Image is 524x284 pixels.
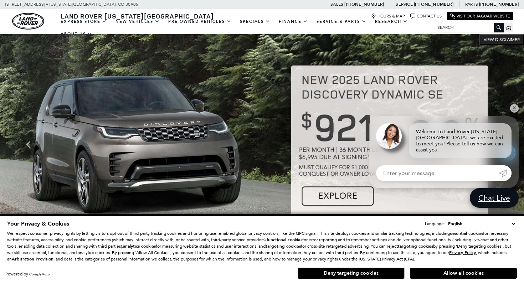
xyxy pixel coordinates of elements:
[266,243,301,249] strong: targeting cookies
[267,237,302,243] strong: functional cookies
[396,2,412,7] span: Service
[432,23,503,32] input: Search
[398,243,433,249] strong: targeting cookies
[371,14,405,19] a: Hours & Map
[56,15,111,28] a: EXPRESS STORE
[164,15,236,28] a: Pre-Owned Vehicles
[450,14,510,19] a: Visit Our Jaguar Website
[330,2,343,7] span: Sales
[446,220,517,227] select: Language Select
[312,15,371,28] a: Service & Parts
[465,2,478,7] span: Parts
[12,13,44,30] img: Land Rover
[344,1,384,7] a: [PHONE_NUMBER]
[12,256,53,262] strong: Arbitration Provision
[425,222,445,226] div: Language:
[475,193,514,203] span: Chat Live
[7,220,69,228] span: Your Privacy & Cookies
[56,12,218,20] a: Land Rover [US_STATE][GEOGRAPHIC_DATA]
[479,1,519,7] a: [PHONE_NUMBER]
[56,28,97,40] a: About Us
[499,165,512,181] a: Submit
[5,272,50,277] div: Powered by
[450,231,483,236] strong: essential cookies
[410,268,517,279] button: Allow all cookies
[298,268,405,279] button: Deny targeting cookies
[376,123,402,149] img: Agent profile photo
[21,134,36,155] div: Previous
[414,1,453,7] a: [PHONE_NUMBER]
[29,272,50,277] a: ComplyAuto
[274,15,312,28] a: Finance
[123,243,156,249] strong: analytics cookies
[484,37,520,42] span: VIEW DISCLAIMER
[371,15,412,28] a: Research
[410,14,442,19] a: Contact Us
[479,34,524,45] button: VIEW DISCLAIMER
[470,188,519,208] a: Chat Live
[376,165,499,181] input: Enter your message
[111,15,164,28] a: New Vehicles
[61,12,214,20] span: Land Rover [US_STATE][GEOGRAPHIC_DATA]
[56,15,432,40] nav: Main Navigation
[7,230,517,262] p: We respect consumer privacy rights by letting visitors opt out of third-party tracking cookies an...
[409,123,512,158] div: Welcome to Land Rover [US_STATE][GEOGRAPHIC_DATA], we are excited to meet you! Please tell us how...
[236,15,274,28] a: Specials
[449,250,476,255] u: Privacy Policy
[5,2,138,7] a: [STREET_ADDRESS] • [US_STATE][GEOGRAPHIC_DATA], CO 80905
[12,13,44,30] a: land-rover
